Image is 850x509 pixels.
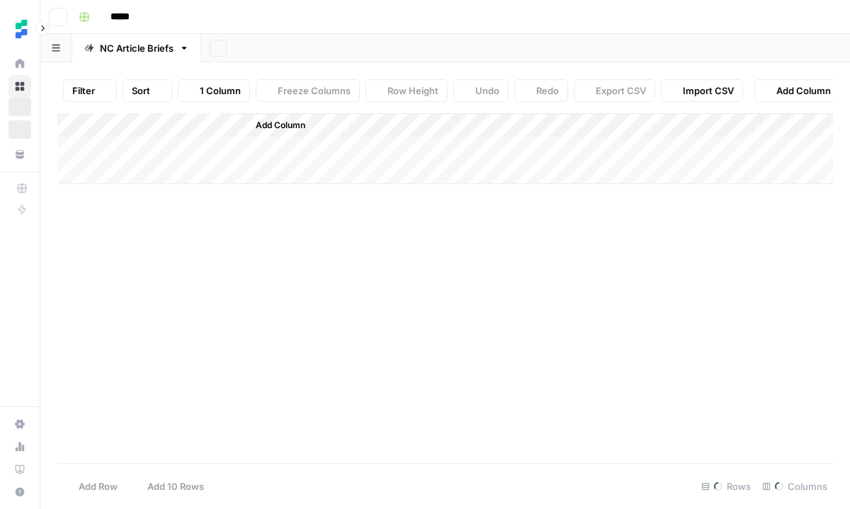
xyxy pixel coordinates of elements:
button: Sort [123,79,172,102]
button: Add Column [237,116,311,135]
button: Workspace: Ten Speed [8,11,31,47]
span: Add 10 Rows [147,479,204,493]
div: Columns [756,475,833,498]
button: Add Column [754,79,840,102]
span: Freeze Columns [278,84,351,98]
span: 1 Column [200,84,241,98]
button: Help + Support [8,481,31,503]
span: Add Column [256,119,305,132]
button: 1 Column [178,79,250,102]
button: Redo [514,79,568,102]
button: Freeze Columns [256,79,360,102]
button: Undo [453,79,509,102]
div: NC Article Briefs [100,41,174,55]
span: Sort [132,84,150,98]
span: Export CSV [596,84,646,98]
span: Row Height [387,84,438,98]
button: Add Row [57,475,126,498]
a: Home [8,52,31,75]
span: Import CSV [683,84,734,98]
a: Usage [8,435,31,458]
button: Import CSV [661,79,743,102]
a: NC Article Briefs [72,34,201,62]
span: Filter [72,84,95,98]
span: Undo [475,84,499,98]
img: Ten Speed Logo [8,16,34,42]
a: Learning Hub [8,458,31,481]
a: Your Data [8,143,31,166]
button: Export CSV [574,79,655,102]
button: Row Height [365,79,448,102]
div: Rows [696,475,756,498]
span: Add Row [79,479,118,493]
span: Add Column [776,84,831,98]
span: Redo [536,84,559,98]
a: Settings [8,413,31,435]
button: Add 10 Rows [126,475,212,498]
a: Browse [8,75,31,98]
button: Filter [63,79,117,102]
